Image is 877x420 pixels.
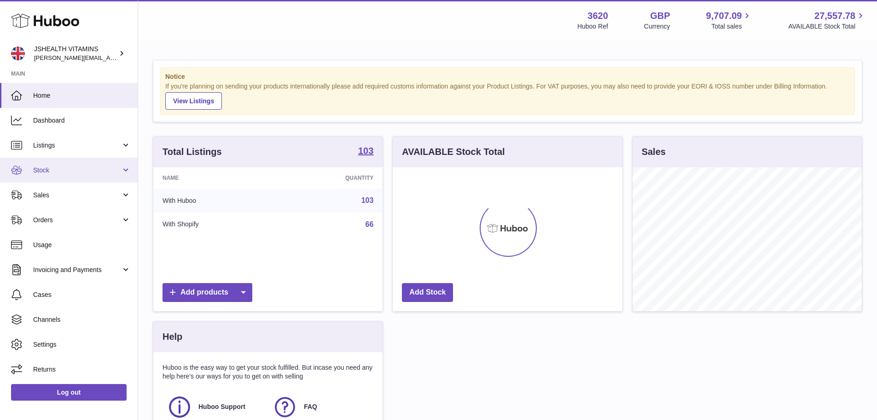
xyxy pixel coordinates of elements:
[706,10,742,22] span: 9,707.09
[163,283,252,302] a: Add products
[361,196,374,204] a: 103
[34,54,185,61] span: [PERSON_NAME][EMAIL_ADDRESS][DOMAIN_NAME]
[33,141,121,150] span: Listings
[402,146,505,158] h3: AVAILABLE Stock Total
[153,167,277,189] th: Name
[198,402,245,411] span: Huboo Support
[814,10,855,22] span: 27,557.78
[165,92,222,110] a: View Listings
[167,395,263,420] a: Huboo Support
[153,213,277,237] td: With Shopify
[33,315,131,324] span: Channels
[33,91,131,100] span: Home
[33,365,131,374] span: Returns
[788,10,866,31] a: 27,557.78 AVAILABLE Stock Total
[33,241,131,249] span: Usage
[11,384,127,401] a: Log out
[33,116,131,125] span: Dashboard
[402,283,453,302] a: Add Stock
[650,10,670,22] strong: GBP
[587,10,608,22] strong: 3620
[358,146,373,155] strong: 103
[711,22,752,31] span: Total sales
[34,45,117,62] div: JSHEALTH VITAMINS
[277,167,383,189] th: Quantity
[33,216,121,225] span: Orders
[163,363,373,381] p: Huboo is the easy way to get your stock fulfilled. But incase you need any help here's our ways f...
[33,166,121,175] span: Stock
[165,72,850,81] strong: Notice
[642,146,666,158] h3: Sales
[273,395,369,420] a: FAQ
[153,189,277,213] td: With Huboo
[644,22,670,31] div: Currency
[366,220,374,228] a: 66
[33,266,121,274] span: Invoicing and Payments
[577,22,608,31] div: Huboo Ref
[163,331,182,343] h3: Help
[33,340,131,349] span: Settings
[706,10,753,31] a: 9,707.09 Total sales
[33,290,131,299] span: Cases
[358,146,373,157] a: 103
[33,191,121,200] span: Sales
[165,82,850,110] div: If you're planning on sending your products internationally please add required customs informati...
[163,146,222,158] h3: Total Listings
[304,402,317,411] span: FAQ
[11,47,25,60] img: francesca@jshealthvitamins.com
[788,22,866,31] span: AVAILABLE Stock Total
